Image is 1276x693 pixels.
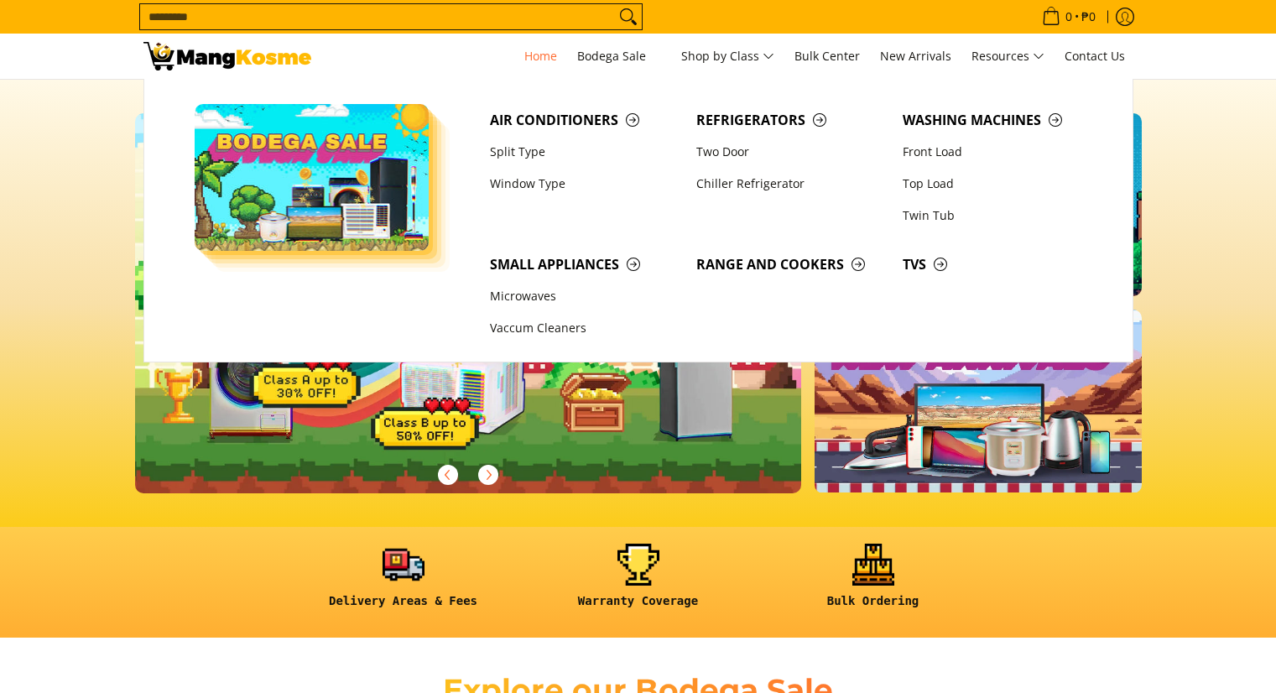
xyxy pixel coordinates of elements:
span: Contact Us [1065,48,1125,64]
span: Refrigerators [696,110,886,131]
a: Vaccum Cleaners [482,313,688,345]
a: Microwaves [482,281,688,313]
span: New Arrivals [880,48,951,64]
a: Top Load [894,168,1101,200]
a: Washing Machines [894,104,1101,136]
button: Previous [430,456,466,493]
span: TVs [903,254,1092,275]
a: Shop by Class [673,34,783,79]
span: Shop by Class [681,46,774,67]
span: Air Conditioners [490,110,680,131]
button: Next [470,456,507,493]
a: Refrigerators [688,104,894,136]
a: TVs [894,248,1101,280]
span: Small Appliances [490,254,680,275]
img: Gaming desktop banner [135,113,802,493]
a: Bodega Sale [569,34,669,79]
span: Range and Cookers [696,254,886,275]
a: Resources [963,34,1053,79]
a: Bulk Center [786,34,868,79]
span: Home [524,48,557,64]
a: Split Type [482,136,688,168]
span: ₱0 [1079,11,1098,23]
a: Small Appliances [482,248,688,280]
span: 0 [1063,11,1075,23]
span: Resources [971,46,1044,67]
a: Twin Tub [894,200,1101,232]
img: Mang Kosme: Your Home Appliances Warehouse Sale Partner! [143,42,311,70]
a: <h6><strong>Warranty Coverage</strong></h6> [529,544,747,622]
span: Bodega Sale [577,46,661,67]
nav: Main Menu [328,34,1133,79]
a: Chiller Refrigerator [688,168,894,200]
a: <h6><strong>Bulk Ordering</strong></h6> [764,544,982,622]
a: Contact Us [1056,34,1133,79]
button: Search [615,4,642,29]
a: Two Door [688,136,894,168]
span: Bulk Center [794,48,860,64]
a: Home [516,34,565,79]
a: Range and Cookers [688,248,894,280]
a: New Arrivals [872,34,960,79]
a: Window Type [482,168,688,200]
a: <h6><strong>Delivery Areas & Fees</strong></h6> [294,544,513,622]
a: Air Conditioners [482,104,688,136]
span: • [1037,8,1101,26]
img: Bodega Sale [195,104,430,251]
span: Washing Machines [903,110,1092,131]
a: Front Load [894,136,1101,168]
